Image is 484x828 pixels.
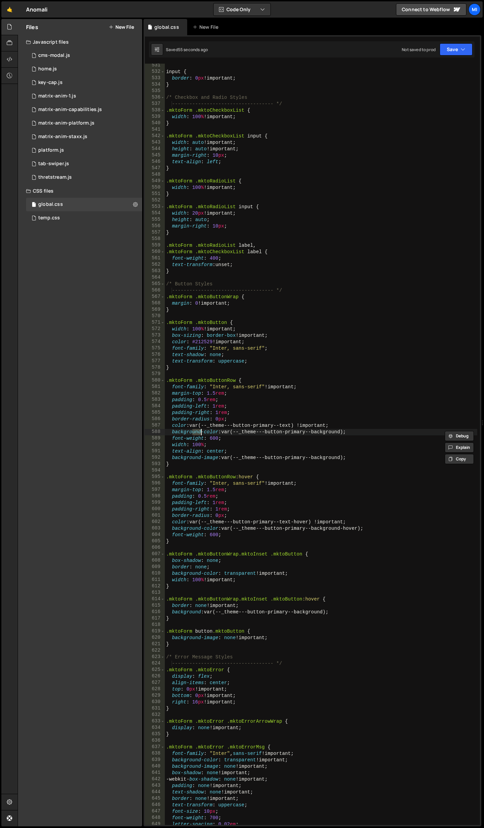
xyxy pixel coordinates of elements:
[145,596,165,603] div: 614
[145,410,165,416] div: 585
[445,442,474,453] button: Explain
[145,776,165,783] div: 642
[145,532,165,538] div: 604
[145,686,165,693] div: 628
[26,76,142,89] div: 15093/44488.js
[145,88,165,94] div: 535
[145,680,165,686] div: 627
[145,583,165,590] div: 612
[145,493,165,500] div: 598
[26,62,142,76] div: 15093/43289.js
[402,47,436,52] div: Not saved to prod
[145,821,165,828] div: 649
[145,467,165,474] div: 594
[145,397,165,403] div: 583
[145,757,165,763] div: 639
[145,570,165,577] div: 610
[145,705,165,712] div: 631
[26,157,142,171] div: 15093/44053.js
[26,5,47,14] div: Anomali
[145,770,165,776] div: 641
[26,130,142,144] div: 15093/44560.js
[145,545,165,551] div: 606
[145,513,165,519] div: 601
[26,49,142,62] div: 15093/42609.js
[145,210,165,217] div: 554
[26,116,142,130] div: 15093/44547.js
[145,538,165,545] div: 605
[145,236,165,242] div: 558
[445,431,474,441] button: Debug
[145,62,165,69] div: 531
[145,352,165,358] div: 576
[38,201,63,208] div: global.css
[145,230,165,236] div: 557
[145,326,165,332] div: 572
[38,93,76,99] div: matrix-anim-1.js
[145,480,165,487] div: 596
[145,358,165,365] div: 577
[145,519,165,525] div: 602
[26,89,142,103] div: 15093/44468.js
[26,198,145,211] div: 15093/39455.css
[145,577,165,583] div: 611
[145,300,165,307] div: 568
[145,442,165,448] div: 590
[145,281,165,287] div: 565
[38,161,69,167] div: tab-swiper.js
[468,3,481,16] a: Mi
[145,275,165,281] div: 564
[145,184,165,191] div: 550
[145,731,165,738] div: 635
[145,448,165,455] div: 591
[145,808,165,815] div: 647
[145,313,165,320] div: 570
[145,564,165,570] div: 609
[154,24,179,30] div: global.css
[26,211,145,225] div: 15093/41680.css
[440,43,472,56] button: Save
[145,603,165,609] div: 615
[145,403,165,410] div: 584
[145,159,165,165] div: 546
[38,120,94,126] div: matrix-anim-platform.js
[145,461,165,467] div: 593
[145,320,165,326] div: 571
[145,699,165,705] div: 630
[145,127,165,133] div: 541
[145,82,165,88] div: 534
[26,144,142,157] div: 15093/44024.js
[38,134,87,140] div: matrix-anim-staxx.js
[145,107,165,114] div: 538
[166,47,208,52] div: Saved
[145,204,165,210] div: 553
[145,654,165,660] div: 623
[145,75,165,82] div: 533
[145,146,165,152] div: 544
[145,628,165,635] div: 619
[1,1,18,18] a: 🤙
[145,172,165,178] div: 548
[145,796,165,802] div: 645
[145,287,165,294] div: 566
[145,268,165,275] div: 563
[145,390,165,397] div: 582
[145,242,165,249] div: 559
[145,648,165,654] div: 622
[145,635,165,641] div: 620
[145,815,165,821] div: 648
[38,80,63,86] div: key-cap.js
[145,332,165,339] div: 573
[38,66,57,72] div: home.js
[145,789,165,796] div: 644
[38,215,60,221] div: temp.css
[38,174,72,180] div: thretstream.js
[26,103,142,116] div: 15093/44497.js
[145,609,165,615] div: 616
[145,718,165,725] div: 633
[214,3,270,16] button: Code Only
[145,641,165,648] div: 621
[109,24,134,30] button: New File
[145,165,165,172] div: 547
[145,429,165,435] div: 588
